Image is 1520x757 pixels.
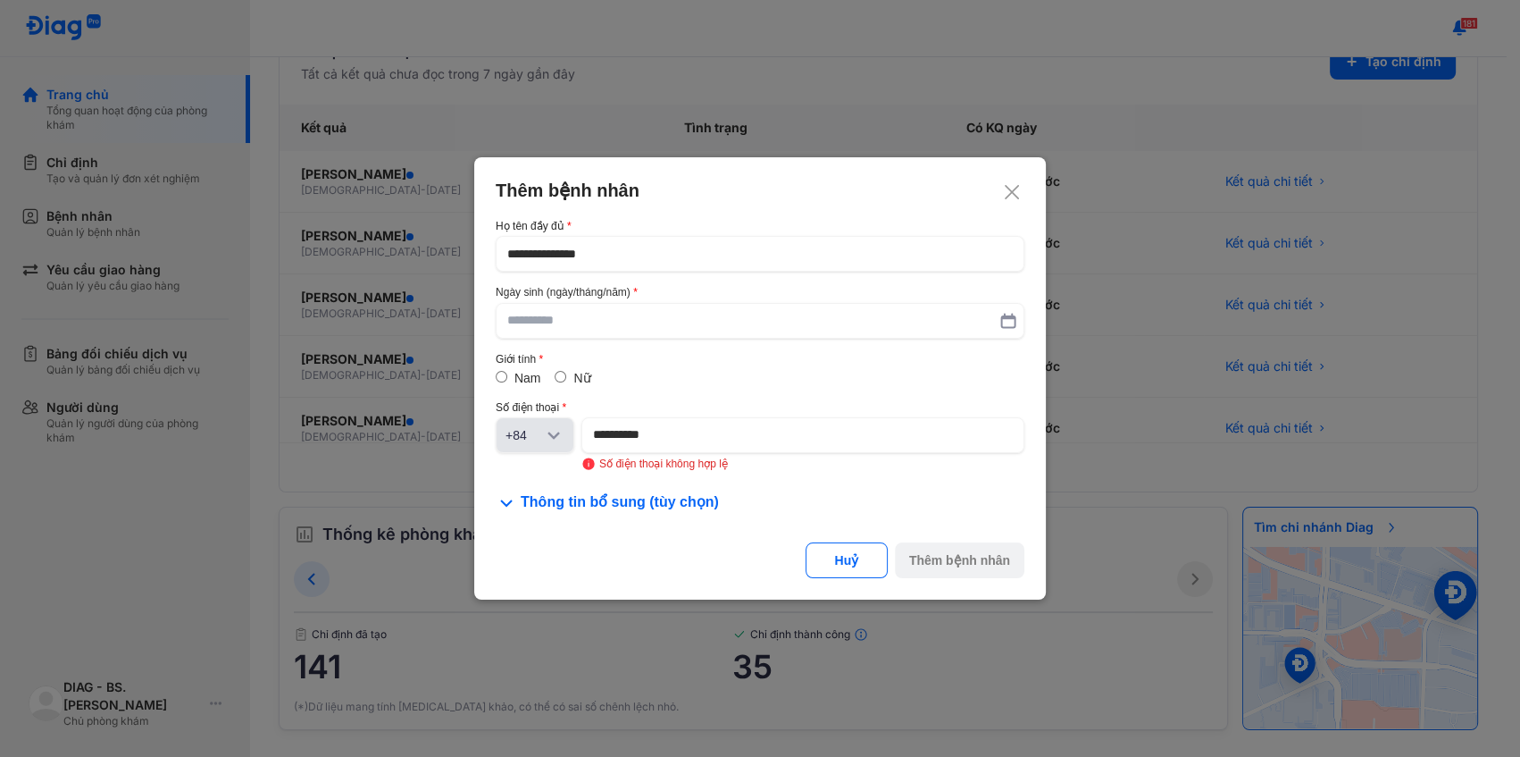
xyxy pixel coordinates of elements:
[573,371,590,385] label: Nữ
[496,353,1024,366] div: Giới tính
[496,401,1024,414] div: Số điện thoại
[806,543,888,578] button: Huỷ
[895,543,1024,578] button: Thêm bệnh nhân
[505,426,543,444] div: +84
[496,179,1024,202] div: Thêm bệnh nhân
[581,457,1024,471] div: Số điện thoại không hợp lệ
[496,220,1024,232] div: Họ tên đầy đủ
[514,371,541,385] label: Nam
[909,551,1010,569] div: Thêm bệnh nhân
[496,286,1024,299] div: Ngày sinh (ngày/tháng/năm)
[521,492,719,514] span: Thông tin bổ sung (tùy chọn)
